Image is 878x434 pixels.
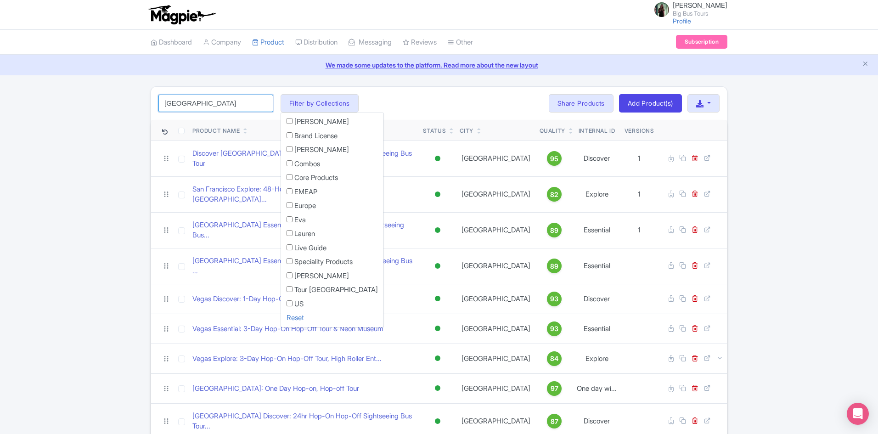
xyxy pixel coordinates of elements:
div: Active [433,322,442,335]
label: Eva [294,215,306,225]
a: Vegas Explore: 3-Day Hop-On Hop-Off Tour, High Roller Ent... [192,354,382,364]
th: Internal ID [573,120,621,141]
a: 95 [540,151,569,166]
a: Vegas Essential: 3-Day Hop-On Hop-Off Tour & Neon Museum [192,324,383,334]
label: [PERSON_NAME] [294,145,349,155]
img: guwzfdpzskbxeh7o0zzr.jpg [654,2,669,17]
a: [PERSON_NAME] Big Bus Tours [649,2,727,17]
button: Filter by Collections [281,94,359,113]
a: Other [448,30,473,55]
div: Active [433,188,442,201]
a: [GEOGRAPHIC_DATA]: One Day Hop-on, Hop-off Tour [192,383,359,394]
label: Europe [294,201,316,211]
td: [GEOGRAPHIC_DATA] [456,344,536,373]
div: Product Name [192,127,240,135]
span: 93 [550,324,558,334]
a: Reviews [403,30,437,55]
label: Brand License [294,131,338,141]
label: Tour [GEOGRAPHIC_DATA] [294,285,378,295]
a: 97 [540,381,569,396]
label: Lauren [294,229,315,239]
td: One day wi... [573,373,621,403]
label: Speciality Products [294,257,353,267]
span: 93 [550,294,558,304]
label: [PERSON_NAME] [294,271,349,282]
a: Profile [673,17,691,25]
a: We made some updates to the platform. Read more about the new layout [6,60,872,70]
span: 95 [550,154,558,164]
a: 87 [540,414,569,428]
span: 82 [550,190,558,200]
a: Vegas Discover: 1-Day Hop-On Hop-Off Sightseeing Bus Tour [192,294,380,304]
span: 1 [638,190,641,198]
td: [GEOGRAPHIC_DATA] [456,176,536,212]
a: 93 [540,321,569,336]
div: Active [433,382,442,395]
a: Add Product(s) [619,94,682,113]
td: Explore [573,344,621,373]
div: City [460,127,473,135]
td: [GEOGRAPHIC_DATA] [456,314,536,344]
a: Discover [GEOGRAPHIC_DATA]: 24hr Hop-On Hop-Off Sightseeing Bus Tour [192,148,416,169]
span: [PERSON_NAME] [673,1,727,10]
td: Discover [573,284,621,314]
span: 84 [550,354,558,364]
div: Active [433,415,442,428]
label: US [294,299,304,310]
div: Active [433,259,442,273]
ul: Filter by Collections [281,113,384,327]
div: Active [433,224,442,237]
td: [GEOGRAPHIC_DATA] [456,248,536,284]
div: Status [423,127,446,135]
td: Essential [573,212,621,248]
a: [GEOGRAPHIC_DATA] Discover: 24hr Hop-On Hop-Off Sightseeing Bus Tour... [192,411,416,432]
label: [PERSON_NAME] [294,117,349,127]
td: [GEOGRAPHIC_DATA] [456,284,536,314]
label: Core Products [294,173,338,183]
div: Open Intercom Messenger [847,403,869,425]
label: Combos [294,159,320,169]
a: Dashboard [151,30,192,55]
td: Essential [573,314,621,344]
div: Active [433,152,442,165]
div: Active [433,292,442,305]
span: 97 [551,383,558,394]
a: [GEOGRAPHIC_DATA] Essential: 48hr Hop-On Hop-Off Sightseeing Bus ... [192,256,416,276]
label: Live Guide [294,243,326,254]
img: logo-ab69f6fb50320c5b225c76a69d11143b.png [146,5,217,25]
td: [GEOGRAPHIC_DATA] [456,212,536,248]
label: EMEAP [294,187,317,197]
button: Close announcement [862,59,869,70]
a: 89 [540,259,569,273]
a: Share Products [549,94,613,113]
a: 82 [540,187,569,202]
a: [GEOGRAPHIC_DATA] Essential: 2-Day Hop-On Hop-Off Sightseeing Bus... [192,220,416,241]
a: 89 [540,223,569,237]
a: Messaging [349,30,392,55]
td: Discover [573,141,621,176]
span: 89 [550,225,558,236]
a: San Francisco Explore: 48-Hour Hop-On Hop-Off Tour, [GEOGRAPHIC_DATA]... [192,184,416,205]
td: [GEOGRAPHIC_DATA] [456,373,536,403]
a: Distribution [295,30,338,55]
small: Big Bus Tours [673,11,727,17]
td: Essential [573,248,621,284]
td: Explore [573,176,621,212]
td: [GEOGRAPHIC_DATA] [456,141,536,176]
th: Versions [621,120,658,141]
a: Product [252,30,284,55]
a: Company [203,30,241,55]
span: 1 [638,225,641,234]
span: 89 [550,261,558,271]
a: 93 [540,292,569,306]
div: Quality [540,127,565,135]
span: 1 [638,154,641,163]
a: 84 [540,351,569,366]
a: Subscription [676,35,727,49]
div: Active [433,352,442,365]
span: 87 [551,417,558,427]
a: Reset [287,313,304,322]
input: Search product name, city, or interal id [158,95,273,112]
